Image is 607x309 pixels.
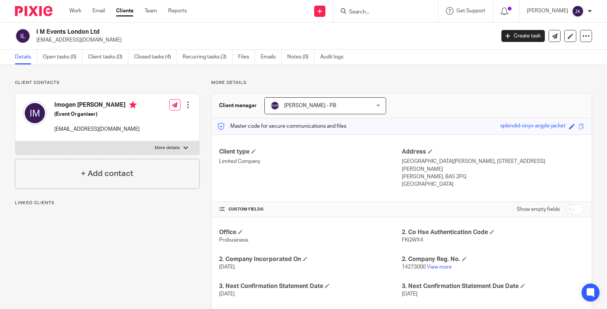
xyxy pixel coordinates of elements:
[501,30,545,42] a: Create task
[211,80,592,86] p: More details
[219,237,248,243] span: Probusiness
[427,264,452,270] a: View more
[183,50,233,64] a: Recurring tasks (3)
[15,200,200,206] p: Linked clients
[15,28,31,44] img: svg%3E
[219,102,257,109] h3: Client manager
[219,264,235,270] span: [DATE]
[54,125,140,133] p: [EMAIL_ADDRESS][DOMAIN_NAME]
[287,50,315,64] a: Notes (0)
[219,255,401,263] h4: 2. Company Incorporated On
[116,7,133,15] a: Clients
[217,122,346,130] p: Master code for secure communications and files
[500,122,565,131] div: splendid-onyx-argyle-jacket
[219,228,401,236] h4: Office
[320,50,349,64] a: Audit logs
[402,237,423,243] span: FKQWX4
[402,148,584,156] h4: Address
[402,158,584,173] p: [GEOGRAPHIC_DATA][PERSON_NAME], [STREET_ADDRESS][PERSON_NAME]
[15,50,37,64] a: Details
[348,9,416,16] input: Search
[129,101,137,109] i: Primary
[261,50,282,64] a: Emails
[43,50,82,64] a: Open tasks (0)
[572,5,584,17] img: svg%3E
[219,158,401,165] p: Limited Company
[92,7,105,15] a: Email
[36,28,400,36] h2: I M Events London Ltd
[238,50,255,64] a: Files
[36,36,490,44] p: [EMAIL_ADDRESS][DOMAIN_NAME]
[54,101,140,110] h4: Imogen [PERSON_NAME]
[402,264,426,270] span: 14273000
[145,7,157,15] a: Team
[219,206,401,212] h4: CUSTOM FIELDS
[168,7,187,15] a: Reports
[402,181,584,188] p: [GEOGRAPHIC_DATA]
[270,101,279,110] img: svg%3E
[81,168,133,179] h4: + Add contact
[88,50,128,64] a: Client tasks (0)
[456,8,485,13] span: Get Support
[155,145,180,151] p: More details
[134,50,177,64] a: Closed tasks (4)
[219,148,401,156] h4: Client type
[402,173,584,181] p: [PERSON_NAME], BA5 2PQ
[517,206,560,213] label: Show empty fields
[527,7,568,15] p: [PERSON_NAME]
[402,228,584,236] h4: 2. Co Hse Authentication Code
[219,291,235,297] span: [DATE]
[402,255,584,263] h4: 2. Company Reg. No.
[219,282,401,290] h4: 3. Next Confirmation Statement Date
[402,282,584,290] h4: 3. Next Confirmation Statement Due Date
[54,110,140,118] h5: (Event Organiser)
[15,6,52,16] img: Pixie
[23,101,47,125] img: svg%3E
[15,80,200,86] p: Client contacts
[402,291,418,297] span: [DATE]
[284,103,336,108] span: [PERSON_NAME] - PB
[69,7,81,15] a: Work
